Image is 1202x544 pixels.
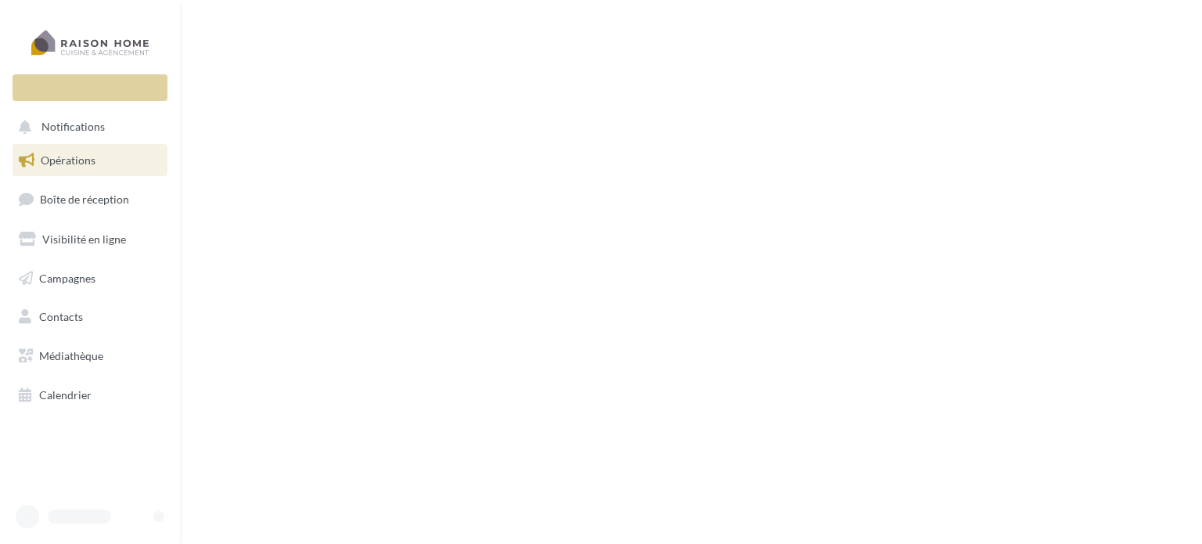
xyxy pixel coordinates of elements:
span: Campagnes [39,271,95,284]
span: Notifications [41,121,105,134]
span: Calendrier [39,388,92,402]
a: Calendrier [9,379,171,412]
a: Opérations [9,144,171,177]
span: Médiathèque [39,349,103,362]
a: Visibilité en ligne [9,223,171,256]
a: Contacts [9,301,171,333]
span: Opérations [41,153,95,167]
div: Nouvelle campagne [13,74,167,101]
span: Visibilité en ligne [42,232,126,246]
span: Boîte de réception [40,193,129,206]
span: Contacts [39,310,83,323]
a: Campagnes [9,262,171,295]
a: Médiathèque [9,340,171,373]
a: Boîte de réception [9,182,171,216]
